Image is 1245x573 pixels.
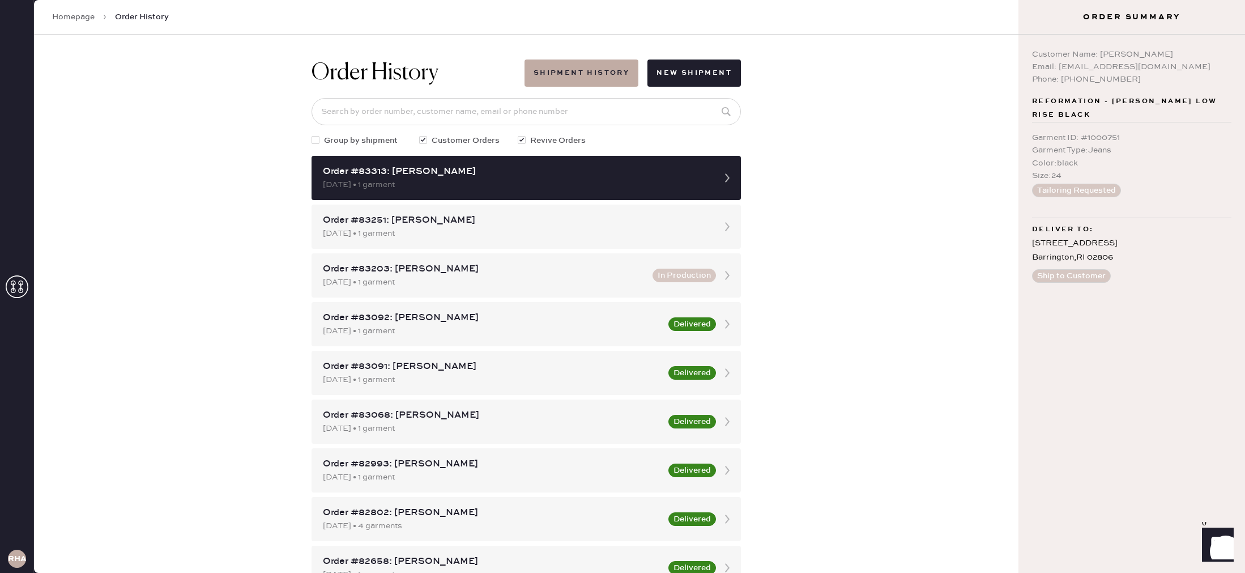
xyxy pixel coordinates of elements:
[1032,131,1231,144] div: Garment ID : # 1000751
[1032,169,1231,182] div: Size : 24
[323,276,646,288] div: [DATE] • 1 garment
[312,60,438,87] h1: Order History
[312,98,741,125] input: Search by order number, customer name, email or phone number
[668,366,716,380] button: Delivered
[324,134,398,147] span: Group by shipment
[1032,184,1121,197] button: Tailoring Requested
[323,520,662,532] div: [DATE] • 4 garments
[323,311,662,325] div: Order #83092: [PERSON_NAME]
[1032,95,1231,122] span: Reformation - [PERSON_NAME] low rise black
[653,269,716,282] button: In Production
[323,165,709,179] div: Order #83313: [PERSON_NAME]
[1032,61,1231,73] div: Email: [EMAIL_ADDRESS][DOMAIN_NAME]
[1032,73,1231,86] div: Phone: [PHONE_NUMBER]
[1032,269,1111,283] button: Ship to Customer
[323,506,662,520] div: Order #82802: [PERSON_NAME]
[8,555,26,563] h3: RHA
[668,415,716,428] button: Delivered
[1032,223,1093,236] span: Deliver to:
[323,422,662,435] div: [DATE] • 1 garment
[323,262,646,276] div: Order #83203: [PERSON_NAME]
[323,214,709,227] div: Order #83251: [PERSON_NAME]
[1191,522,1240,571] iframe: Front Chat
[668,464,716,477] button: Delivered
[1032,236,1231,265] div: [STREET_ADDRESS] Barrington , RI 02806
[530,134,586,147] span: Revive Orders
[1032,144,1231,156] div: Garment Type : Jeans
[668,317,716,331] button: Delivered
[432,134,500,147] span: Customer Orders
[323,325,662,337] div: [DATE] • 1 garment
[323,373,662,386] div: [DATE] • 1 garment
[52,11,95,23] a: Homepage
[1032,48,1231,61] div: Customer Name: [PERSON_NAME]
[647,60,741,87] button: New Shipment
[668,512,716,526] button: Delivered
[323,471,662,483] div: [DATE] • 1 garment
[525,60,638,87] button: Shipment History
[115,11,169,23] span: Order History
[323,555,662,568] div: Order #82658: [PERSON_NAME]
[323,227,709,240] div: [DATE] • 1 garment
[1032,157,1231,169] div: Color : black
[323,409,662,422] div: Order #83068: [PERSON_NAME]
[1018,11,1245,23] h3: Order Summary
[323,360,662,373] div: Order #83091: [PERSON_NAME]
[323,179,709,191] div: [DATE] • 1 garment
[323,457,662,471] div: Order #82993: [PERSON_NAME]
